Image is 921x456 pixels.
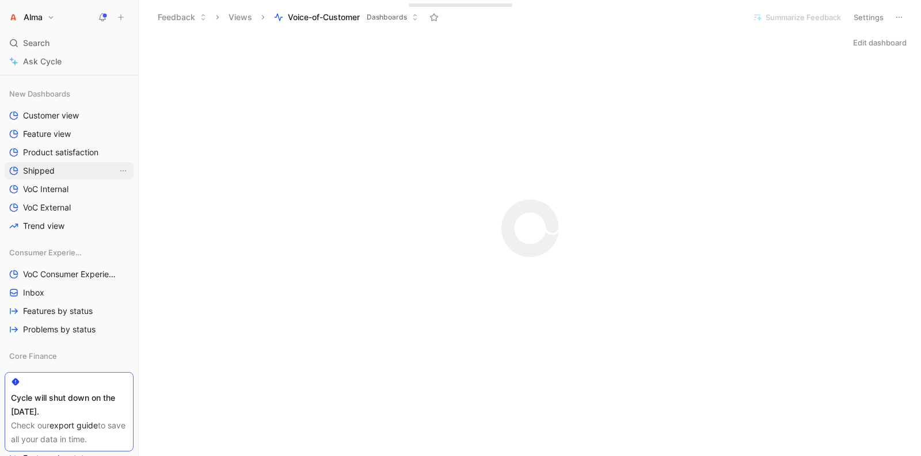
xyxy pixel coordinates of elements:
span: Search [23,36,50,50]
div: Check our to save all your data in time. [11,419,127,446]
button: Edit dashboard [848,35,912,51]
span: Trend view [23,220,64,232]
a: VoC Consumer Experience [5,266,134,283]
a: Features by status [5,302,134,320]
img: Alma [7,12,19,23]
button: AlmaAlma [5,9,58,25]
div: Consumer ExperienceVoC Consumer ExperienceInboxFeatures by statusProblems by status [5,244,134,338]
a: Trend view [5,217,134,235]
a: Ask Cycle [5,53,134,70]
div: Core Finance [5,347,134,365]
div: Cycle will shut down on the [DATE]. [11,391,127,419]
span: Consumer Experience [9,247,86,258]
a: Problems by status [5,321,134,338]
span: VoC External [23,202,71,213]
div: E-com Integration [5,369,134,386]
a: Inbox [5,284,134,301]
button: Voice-of-CustomerDashboards [269,9,424,26]
div: New Dashboards [5,85,134,102]
button: Views [223,9,257,26]
span: Shipped [23,165,55,177]
a: Customer view [5,107,134,124]
h1: Alma [24,12,43,22]
span: Customer view [23,110,79,121]
div: New DashboardsCustomer viewFeature viewProduct satisfactionShippedView actionsVoC InternalVoC Ext... [5,85,134,235]
button: Settings [848,9,889,25]
span: Dashboards [367,12,407,23]
button: Feedback [153,9,212,26]
button: Summarize Feedback [748,9,846,25]
div: E-com Integration [5,369,134,390]
span: Inbox [23,287,44,298]
span: Voice-of-Customer [288,12,360,23]
span: Problems by status [23,324,96,335]
span: VoC Internal [23,183,68,195]
span: Core Finance [9,350,57,362]
a: Feature view [5,125,134,143]
span: Feature view [23,128,71,140]
span: New Dashboards [9,88,70,99]
button: View actions [117,165,129,177]
div: Core Finance [5,347,134,368]
span: VoC Consumer Experience [23,269,118,280]
span: Ask Cycle [23,55,62,68]
a: ShippedView actions [5,162,134,179]
a: Product satisfaction [5,144,134,161]
div: Search [5,35,134,52]
a: export guide [50,420,98,430]
span: Features by status [23,305,93,317]
div: Consumer Experience [5,244,134,261]
a: VoC External [5,199,134,216]
a: VoC Internal [5,181,134,198]
span: Product satisfaction [23,147,98,158]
